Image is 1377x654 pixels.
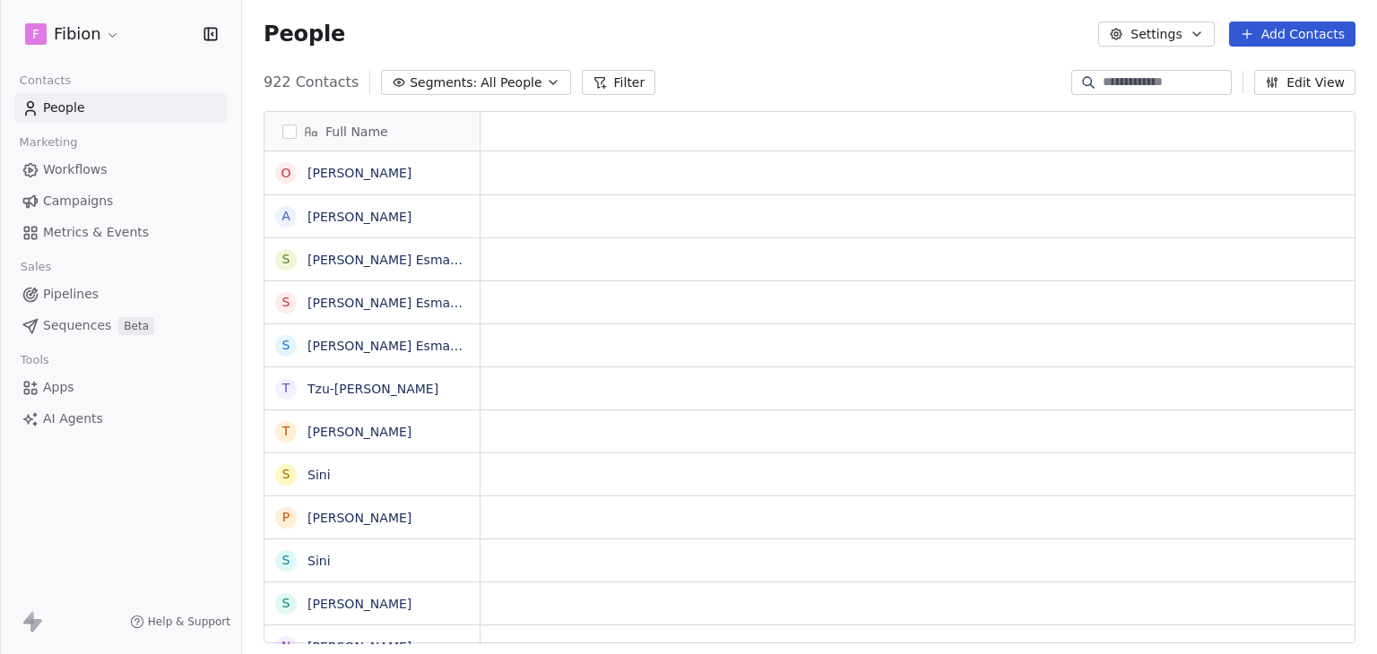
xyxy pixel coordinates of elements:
button: Settings [1098,22,1214,47]
span: Fibion [54,22,101,46]
a: [PERSON_NAME] Esmaeilzadeh4 [307,296,511,310]
a: [PERSON_NAME] Esmaeilzadeh5 [307,253,511,267]
span: Campaigns [43,192,113,211]
span: People [43,99,85,117]
span: Sales [13,254,59,280]
a: Apps [14,373,227,402]
a: [PERSON_NAME] [307,166,411,180]
a: Pipelines [14,280,227,309]
a: SequencesBeta [14,311,227,340]
button: Add Contacts [1229,22,1355,47]
span: Pipelines [43,285,99,304]
a: Help & Support [130,615,230,629]
span: F [32,25,39,43]
div: S [282,336,290,355]
a: [PERSON_NAME] Esmaeilzadeh3 [307,339,511,353]
a: Tzu-[PERSON_NAME] [307,382,438,396]
a: [PERSON_NAME] [307,511,411,525]
a: [PERSON_NAME] [307,597,411,611]
a: [PERSON_NAME] [307,210,411,224]
a: [PERSON_NAME] [307,425,411,439]
span: AI Agents [43,409,103,428]
div: S [282,551,290,570]
span: Help & Support [148,615,230,629]
button: Filter [582,70,656,95]
div: O [281,164,290,183]
span: Metrics & Events [43,223,149,242]
span: Segments: [410,73,477,92]
div: grid [264,151,481,644]
div: A [281,207,290,226]
a: Metrics & Events [14,218,227,247]
span: Sequences [43,316,111,335]
a: AI Agents [14,404,227,434]
div: P [282,508,290,527]
span: Tools [13,347,56,374]
span: Workflows [43,160,108,179]
div: S [282,293,290,312]
span: Beta [118,317,154,335]
span: Contacts [12,67,79,94]
a: People [14,93,227,123]
button: Edit View [1254,70,1355,95]
span: People [264,21,345,47]
div: S [282,594,290,613]
a: Workflows [14,155,227,185]
button: FFibion [22,19,124,49]
div: Full Name [264,112,480,151]
a: Sini [307,468,331,482]
span: Apps [43,378,74,397]
div: T [282,379,290,398]
span: Full Name [325,123,388,141]
span: 922 Contacts [264,72,359,93]
span: All People [481,73,541,92]
div: S [282,465,290,484]
a: [PERSON_NAME] [307,640,411,654]
div: T [282,422,290,441]
div: S [282,250,290,269]
a: Sini [307,554,331,568]
a: Campaigns [14,186,227,216]
span: Marketing [12,129,85,156]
